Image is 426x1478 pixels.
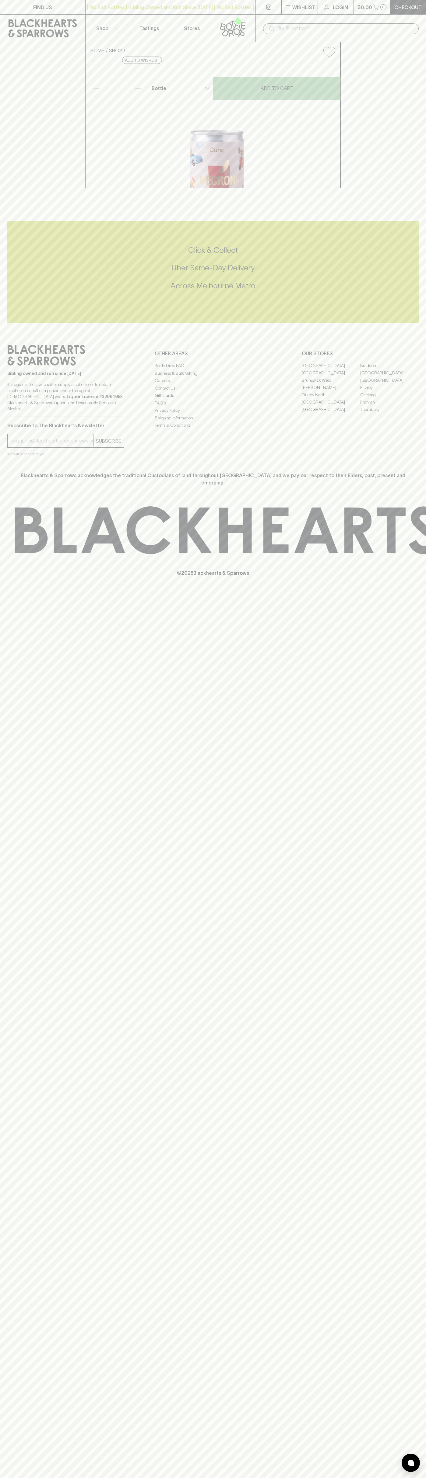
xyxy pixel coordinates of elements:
[155,362,272,370] a: Bottle Drop FAQ's
[360,391,419,398] a: Geelong
[360,362,419,369] a: Braddon
[152,85,166,92] p: Bottle
[302,384,360,391] a: [PERSON_NAME]
[155,414,272,422] a: Shipping Information
[7,381,124,412] p: It is against the law to sell or supply alcohol to, or to obtain alcohol on behalf of a person un...
[128,15,171,42] a: Tastings
[155,384,272,392] a: Contact Us
[360,376,419,384] a: [GEOGRAPHIC_DATA]
[7,245,419,255] h5: Click & Collect
[360,398,419,406] a: Prahran
[213,77,340,100] button: ADD TO CART
[155,392,272,399] a: Gift Cards
[86,15,128,42] button: Shop
[155,422,272,429] a: Terms & Conditions
[86,62,340,188] img: 22780.png
[302,376,360,384] a: Brunswick West
[302,398,360,406] a: [GEOGRAPHIC_DATA]
[321,44,338,60] button: Add to wishlist
[360,369,419,376] a: [GEOGRAPHIC_DATA]
[7,422,124,429] p: Subscribe to The Blackhearts Newsletter
[408,1460,414,1466] img: bubble-icon
[7,451,124,457] p: We will never spam you
[96,25,108,32] p: Shop
[7,281,419,291] h5: Across Melbourne Metro
[67,394,123,399] strong: Liquor License #32064953
[155,399,272,407] a: FAQ's
[302,406,360,413] a: [GEOGRAPHIC_DATA]
[360,384,419,391] a: Fitzroy
[122,57,162,64] button: Add to wishlist
[302,391,360,398] a: Fitzroy North
[155,377,272,384] a: Careers
[149,82,213,94] div: Bottle
[184,25,200,32] p: Stores
[33,4,52,11] p: FIND US
[333,4,348,11] p: Login
[302,350,419,357] p: OUR STORES
[278,24,414,33] input: Try "Pinot noir"
[7,221,419,323] div: Call to action block
[12,472,414,486] p: Blackhearts & Sparrows acknowledges the traditional Custodians of land throughout [GEOGRAPHIC_DAT...
[302,369,360,376] a: [GEOGRAPHIC_DATA]
[7,263,419,273] h5: Uber Same-Day Delivery
[155,370,272,377] a: Business & Bulk Gifting
[12,436,93,446] input: e.g. jane@blackheartsandsparrows.com.au
[90,48,104,53] a: HOME
[360,406,419,413] a: Thornbury
[357,4,372,11] p: $0.00
[292,4,315,11] p: Wishlist
[394,4,422,11] p: Checkout
[96,437,121,445] p: SUBSCRIBE
[139,25,159,32] p: Tastings
[93,434,124,447] button: SUBSCRIBE
[7,370,124,376] p: Sibling owned and run since [DATE]
[109,48,122,53] a: SHOP
[382,5,385,9] p: 0
[155,350,272,357] p: OTHER AREAS
[155,407,272,414] a: Privacy Policy
[302,362,360,369] a: [GEOGRAPHIC_DATA]
[171,15,213,42] a: Stores
[261,85,293,92] p: ADD TO CART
